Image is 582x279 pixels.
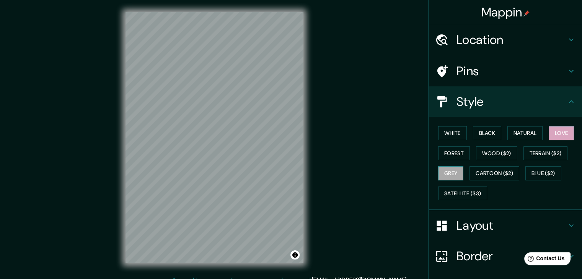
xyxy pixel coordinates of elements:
button: Grey [438,166,463,180]
div: Layout [429,210,582,241]
canvas: Map [126,12,303,263]
div: Style [429,86,582,117]
button: Terrain ($2) [523,146,568,161]
button: Cartoon ($2) [470,166,519,180]
button: Love [549,126,574,140]
button: Blue ($2) [525,166,561,180]
iframe: Help widget launcher [514,249,574,271]
h4: Style [456,94,567,109]
button: White [438,126,467,140]
h4: Location [456,32,567,47]
button: Satellite ($3) [438,187,487,201]
div: Border [429,241,582,271]
button: Forest [438,146,470,161]
button: Wood ($2) [476,146,517,161]
div: Pins [429,56,582,86]
h4: Mappin [481,5,530,20]
img: pin-icon.png [523,10,530,16]
h4: Layout [456,218,567,233]
div: Location [429,24,582,55]
button: Natural [507,126,543,140]
button: Toggle attribution [290,250,300,260]
h4: Pins [456,63,567,79]
h4: Border [456,248,567,264]
button: Black [473,126,502,140]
